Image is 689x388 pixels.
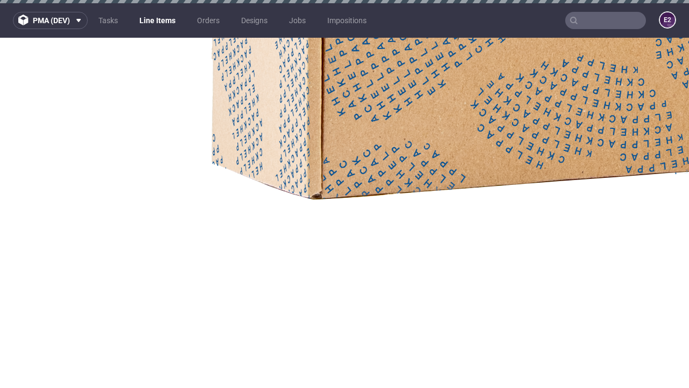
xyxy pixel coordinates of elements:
a: Tasks [92,12,124,29]
a: Impositions [321,12,373,29]
button: pma (dev) [13,12,88,29]
span: pma (dev) [33,17,70,24]
figcaption: e2 [660,12,675,27]
a: Orders [191,12,226,29]
a: Designs [235,12,274,29]
a: Line Items [133,12,182,29]
a: Jobs [283,12,312,29]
